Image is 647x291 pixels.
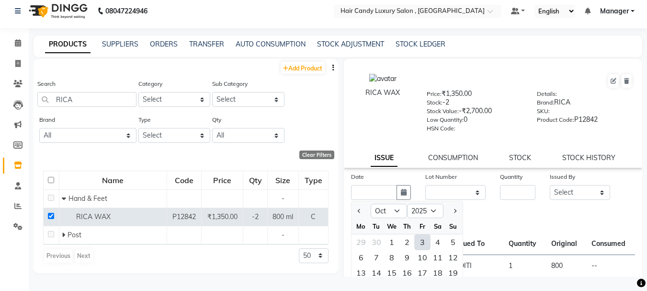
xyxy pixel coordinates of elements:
[384,265,399,280] div: 15
[503,255,545,277] td: 1
[445,265,461,280] div: 19
[545,255,586,277] td: 800
[537,97,633,111] div: RICA
[450,203,458,219] button: Next month
[415,234,430,250] div: 3
[369,74,397,84] img: avatar
[399,250,415,265] div: Thursday, October 9, 2025
[399,234,415,250] div: 2
[415,265,430,280] div: Friday, October 17, 2025
[503,233,545,255] th: Quantity
[282,231,284,239] span: -
[399,250,415,265] div: 9
[369,234,384,250] div: Tuesday, September 30, 2025
[399,219,415,234] div: Th
[427,106,522,119] div: -₹2,700.00
[415,250,430,265] div: Friday, October 10, 2025
[550,173,575,181] label: Issued By
[445,234,461,250] div: Sunday, October 5, 2025
[427,107,459,116] label: Stock Value:
[586,255,635,277] td: --
[353,250,369,265] div: 6
[427,97,522,111] div: -2
[62,231,68,239] span: Expand Row
[351,173,364,181] label: Date
[371,204,407,218] select: Select month
[299,151,334,159] div: Clear Filters
[202,172,242,189] div: Price
[212,80,248,88] label: Sub Category
[445,250,461,265] div: Sunday, October 12, 2025
[537,115,633,128] div: P12842
[369,250,384,265] div: Tuesday, October 7, 2025
[353,88,412,98] div: RICA WAX
[427,98,443,107] label: Stock:
[427,89,522,102] div: ₹1,350.00
[282,194,284,203] span: -
[369,219,384,234] div: Tu
[369,265,384,280] div: Tuesday, October 14, 2025
[189,40,224,48] a: TRANSFER
[281,62,325,74] a: Add Product
[427,124,455,133] label: HSN Code:
[562,153,615,162] a: STOCK HISTORY
[172,212,196,221] span: P12842
[369,265,384,280] div: 14
[371,150,397,167] a: ISSUE
[207,212,238,221] span: ₹1,350.00
[537,90,557,98] label: Details:
[138,80,162,88] label: Category
[428,153,478,162] a: CONSUMPTION
[415,234,430,250] div: Friday, October 3, 2025
[355,203,363,219] button: Previous month
[311,212,316,221] span: C
[399,265,415,280] div: 16
[353,234,369,250] div: 29
[537,116,574,124] label: Product Code:
[353,265,369,280] div: Monday, October 13, 2025
[351,201,376,210] label: Issued To
[272,212,293,221] span: 800 ml
[427,90,442,98] label: Price:
[369,234,384,250] div: 30
[353,250,369,265] div: Monday, October 6, 2025
[445,265,461,280] div: Sunday, October 19, 2025
[430,234,445,250] div: Saturday, October 4, 2025
[252,212,259,221] span: -2
[445,250,461,265] div: 12
[545,233,586,255] th: Original
[445,219,461,234] div: Su
[317,40,384,48] a: STOCK ADJUSTMENT
[212,116,221,124] label: Qty
[353,265,369,280] div: 13
[76,212,111,221] span: RICA WAX
[399,265,415,280] div: Thursday, October 16, 2025
[537,107,550,116] label: SKU:
[445,234,461,250] div: 5
[168,172,201,189] div: Code
[396,40,445,48] a: STOCK LEDGER
[430,234,445,250] div: 4
[449,233,503,255] th: Issued To
[45,36,91,53] a: PRODUCTS
[600,6,629,16] span: Manager
[430,265,445,280] div: 18
[60,172,166,189] div: Name
[39,116,55,124] label: Brand
[353,219,369,234] div: Mo
[384,234,399,250] div: Wednesday, October 1, 2025
[430,250,445,265] div: Saturday, October 11, 2025
[399,234,415,250] div: Thursday, October 2, 2025
[415,250,430,265] div: 10
[384,219,399,234] div: We
[415,265,430,280] div: 17
[150,40,178,48] a: ORDERS
[353,234,369,250] div: Monday, September 29, 2025
[37,80,56,88] label: Search
[500,173,522,181] label: Quantity
[102,40,138,48] a: SUPPLIERS
[244,172,266,189] div: Qty
[425,173,457,181] label: Lot Number
[430,250,445,265] div: 11
[430,219,445,234] div: Sa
